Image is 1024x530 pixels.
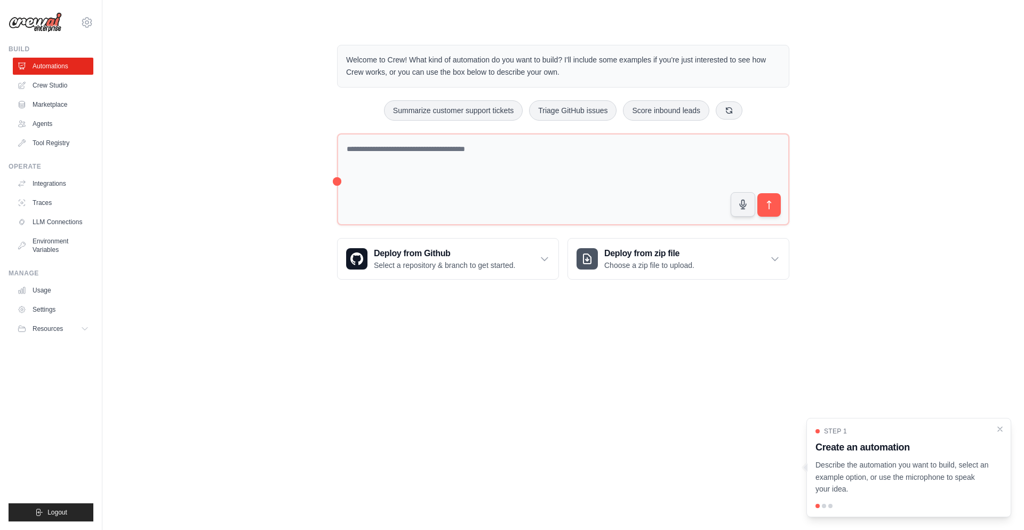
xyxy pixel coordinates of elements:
a: Settings [13,301,93,318]
p: Welcome to Crew! What kind of automation do you want to build? I'll include some examples if you'... [346,54,780,78]
a: Marketplace [13,96,93,113]
p: Choose a zip file to upload. [604,260,694,271]
img: Logo [9,12,62,33]
a: Agents [13,115,93,132]
a: Integrations [13,175,93,192]
a: Crew Studio [13,77,93,94]
a: Traces [13,194,93,211]
p: Select a repository & branch to get started. [374,260,515,271]
div: Manage [9,269,93,278]
span: Resources [33,325,63,333]
h3: Deploy from Github [374,247,515,260]
button: Close walkthrough [996,425,1004,433]
button: Score inbound leads [623,100,709,121]
a: Tool Registry [13,135,93,152]
a: Automations [13,58,93,75]
a: Environment Variables [13,233,93,258]
button: Resources [13,320,93,337]
div: Build [9,45,93,53]
button: Summarize customer support tickets [384,100,523,121]
button: Logout [9,503,93,521]
h3: Deploy from zip file [604,247,694,260]
a: LLM Connections [13,213,93,231]
a: Usage [13,282,93,299]
h3: Create an automation [815,440,989,455]
button: Triage GitHub issues [529,100,617,121]
p: Describe the automation you want to build, select an example option, or use the microphone to spe... [815,459,989,495]
div: Operate [9,162,93,171]
span: Logout [47,508,67,517]
span: Step 1 [824,427,847,436]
